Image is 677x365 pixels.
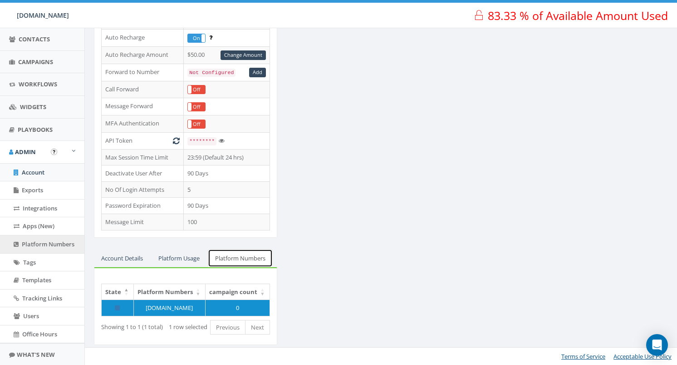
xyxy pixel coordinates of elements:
span: Tracking Links [22,294,62,302]
span: Account [22,168,44,176]
td: $50.00 [184,47,270,64]
th: Platform Numbers: activate to sort column ascending [134,284,206,300]
span: Workflows [19,80,57,88]
span: 83.33 % of Available Amount Used [488,8,668,23]
td: MFA Authentication [102,115,184,133]
i: Generate New Token [173,138,180,144]
td: 100 [184,214,270,230]
td: Max Session Time Limit [102,149,184,165]
code: Not Configured [187,69,235,77]
th: campaign count: activate to sort column ascending [206,284,270,300]
td: Forward to Number [102,64,184,81]
a: Change Amount [221,50,266,60]
td: Call Forward [102,81,184,98]
td: Password Expiration [102,198,184,214]
a: Platform Numbers [208,249,273,268]
div: OnOff [187,34,206,43]
span: Users [23,312,39,320]
span: Templates [22,276,51,284]
a: Acceptable Use Policy [613,352,672,360]
td: 23:59 (Default 24 hrs) [184,149,270,165]
span: Widgets [20,103,46,111]
button: Open In-App Guide [51,149,57,155]
label: Off [188,103,205,111]
label: Off [188,85,205,94]
td: 0 [206,300,270,316]
a: Next [245,320,270,335]
span: Campaigns [18,58,53,66]
a: Terms of Service [561,352,605,360]
td: Message Forward [102,98,184,115]
span: What's New [17,350,55,359]
td: [DOMAIN_NAME] [134,300,206,316]
span: Exports [22,186,43,194]
span: Enable to prevent campaign failure. [209,33,212,41]
td: API Token [102,133,184,150]
td: Message Limit [102,214,184,230]
span: Platform Numbers [22,240,74,248]
a: Add [249,68,266,77]
div: OnOff [187,120,206,129]
label: Off [188,120,205,129]
div: OnOff [187,85,206,95]
span: [DOMAIN_NAME] [17,11,69,20]
th: State: activate to sort column descending [102,284,134,300]
span: Apps (New) [23,222,54,230]
span: Integrations [23,204,57,212]
div: Open Intercom Messenger [646,334,668,356]
span: 1 row selected [169,323,207,331]
td: 5 [184,181,270,198]
td: 90 Days [184,165,270,182]
span: Contacts [19,35,50,43]
div: OnOff [187,102,206,112]
td: Deactivate User After [102,165,184,182]
div: Showing 1 to 1 (1 total) [101,319,163,331]
span: Tags [23,258,36,266]
a: Previous [210,320,245,335]
span: Playbooks [18,125,53,134]
span: Admin [15,148,36,156]
td: 90 Days [184,198,270,214]
label: On [188,34,205,43]
a: Account Details [94,249,150,268]
span: Office Hours [22,330,57,338]
td: Auto Recharge [102,30,184,47]
td: No Of Login Attempts [102,181,184,198]
td: Auto Recharge Amount [102,47,184,64]
a: Platform Usage [151,249,207,268]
